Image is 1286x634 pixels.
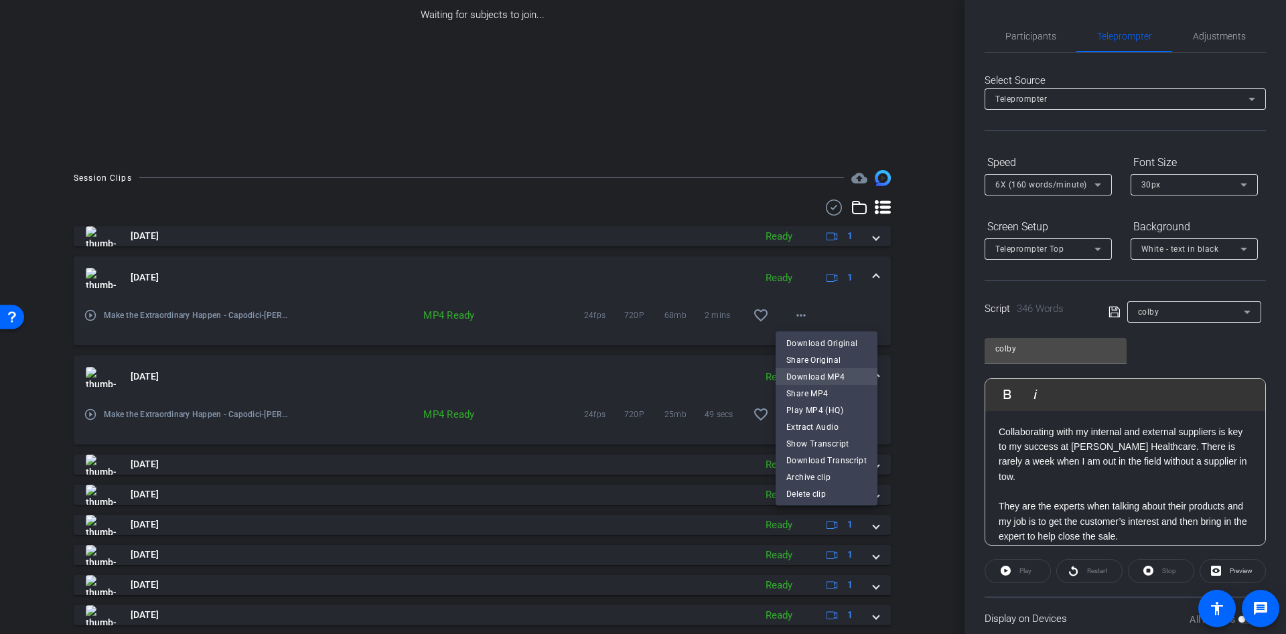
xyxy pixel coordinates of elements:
[786,485,867,501] span: Delete clip
[786,351,867,368] span: Share Original
[786,418,867,434] span: Extract Audio
[786,385,867,401] span: Share MP4
[786,452,867,468] span: Download Transcript
[786,469,867,485] span: Archive clip
[786,402,867,418] span: Play MP4 (HQ)
[786,335,867,351] span: Download Original
[786,368,867,384] span: Download MP4
[786,435,867,451] span: Show Transcript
